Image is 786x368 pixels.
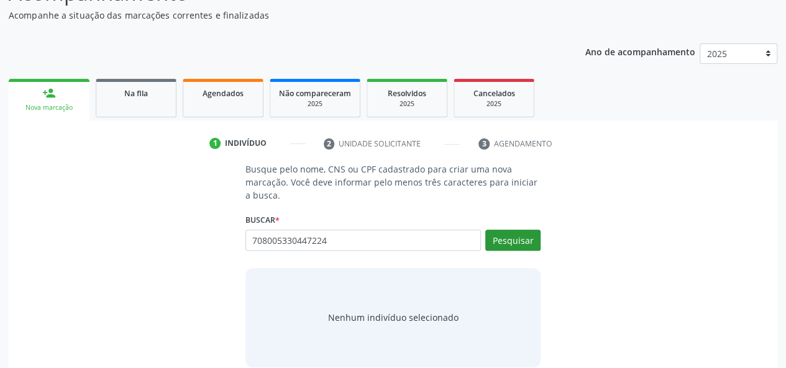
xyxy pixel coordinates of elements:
div: Indivíduo [225,138,267,149]
span: Não compareceram [279,88,351,99]
label: Buscar [245,210,280,230]
p: Ano de acompanhamento [585,43,695,59]
p: Busque pelo nome, CNS ou CPF cadastrado para criar uma nova marcação. Você deve informar pelo men... [245,163,541,202]
div: 2025 [463,99,525,109]
button: Pesquisar [485,230,541,251]
input: Busque por nome, CNS ou CPF [245,230,482,251]
span: Cancelados [473,88,515,99]
div: 2025 [376,99,438,109]
span: Na fila [124,88,148,99]
div: Nenhum indivíduo selecionado [328,311,459,324]
div: person_add [42,86,56,100]
div: 2025 [279,99,351,109]
span: Resolvidos [388,88,426,99]
div: Nova marcação [17,103,81,112]
div: 1 [209,138,221,149]
p: Acompanhe a situação das marcações correntes e finalizadas [9,9,547,22]
span: Agendados [203,88,244,99]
